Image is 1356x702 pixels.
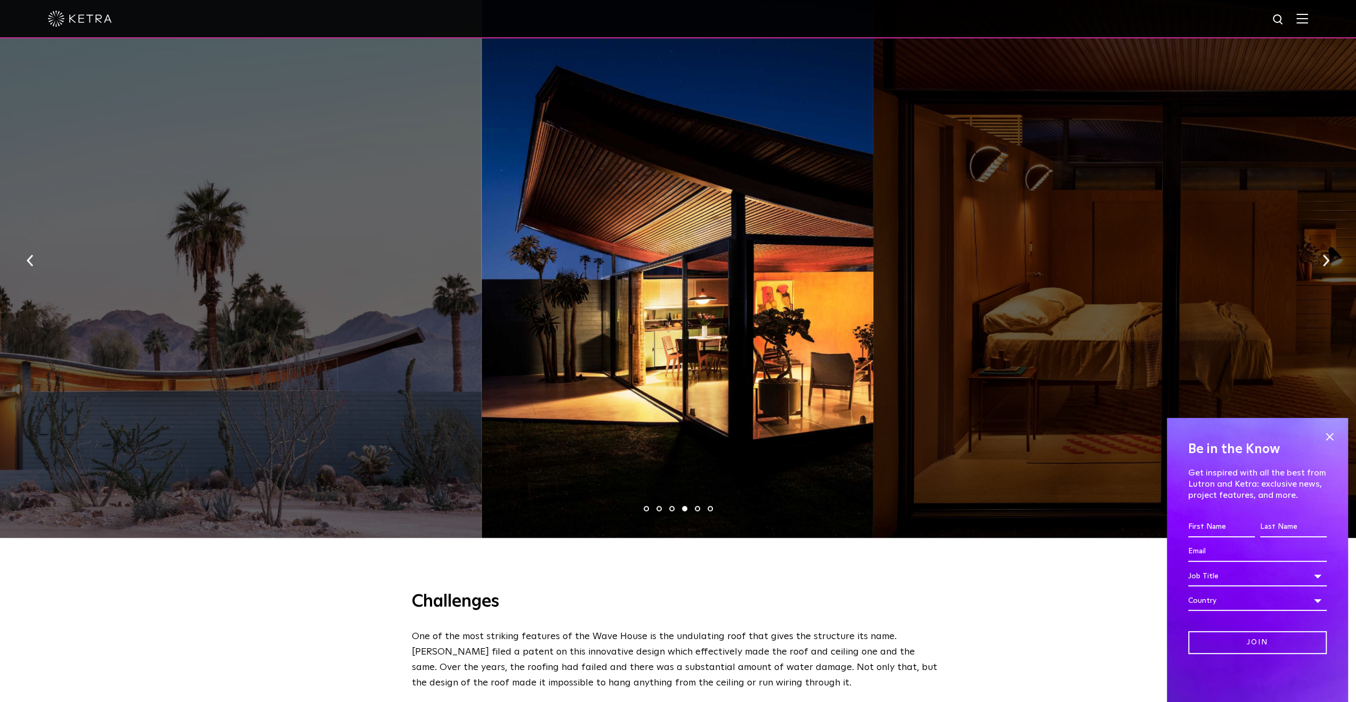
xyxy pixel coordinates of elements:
[27,255,34,267] img: arrow-left-black.svg
[1188,467,1327,501] p: Get inspired with all the best from Lutron and Ketra: exclusive news, project features, and more.
[1188,631,1327,654] input: Join
[412,632,937,687] span: One of the most striking features of the Wave House is the undulating roof that gives the structu...
[1260,517,1327,537] input: Last Name
[48,11,112,27] img: ketra-logo-2019-white
[1188,517,1255,537] input: First Name
[1322,255,1329,267] img: arrow-right-black.svg
[1188,439,1327,459] h4: Be in the Know
[1272,13,1285,27] img: search icon
[412,591,945,614] h3: Challenges
[1296,13,1308,23] img: Hamburger%20Nav.svg
[1188,542,1327,562] input: Email
[1188,591,1327,611] div: Country
[1188,566,1327,586] div: Job Title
